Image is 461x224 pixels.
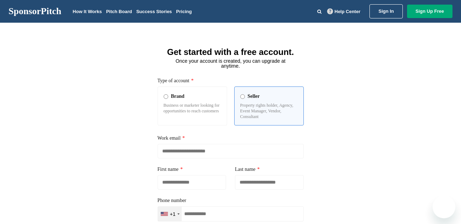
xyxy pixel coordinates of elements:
a: Pitch Board [106,9,132,14]
input: Brand Business or marketer looking for opportunities to reach customers [164,94,168,99]
div: Selected country [158,207,182,221]
span: Once your account is created, you can upgrade at anytime. [176,58,286,69]
label: Type of account [158,77,304,85]
input: Seller Property rights holder, Agency, Event Manager, Vendor, Consultant [240,94,245,99]
span: Brand [171,93,185,100]
a: Success Stories [136,9,172,14]
a: How It Works [73,9,102,14]
a: Sign Up Free [407,5,452,18]
label: Last name [235,166,304,173]
div: +1 [170,212,176,217]
label: First name [158,166,226,173]
label: Work email [158,134,304,142]
a: Sign In [369,4,402,18]
span: Seller [248,93,260,100]
label: Phone number [158,197,304,205]
a: SponsorPitch [9,7,61,16]
a: Pricing [176,9,192,14]
a: Help Center [326,7,362,16]
h1: Get started with a free account. [149,46,312,58]
p: Business or marketer looking for opportunities to reach customers [164,102,221,114]
iframe: Button to launch messaging window [433,196,455,218]
p: Property rights holder, Agency, Event Manager, Vendor, Consultant [240,102,298,119]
